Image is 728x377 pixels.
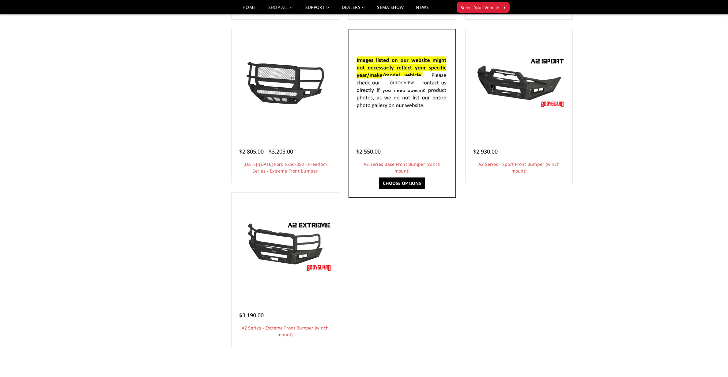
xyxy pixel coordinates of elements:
[268,5,293,14] a: shop all
[350,31,454,135] a: A2 Series Base Front Bumper (winch mount) A2 Series Base Front Bumper (winch mount)
[342,5,365,14] a: Dealers
[461,4,499,11] span: Select Your Vehicle
[239,311,264,319] span: $3,190.00
[353,49,451,116] img: A2 Series Base Front Bumper (winch mount)
[504,4,506,10] span: ▾
[478,161,560,174] a: A2 Series - Sport Front Bumper (winch mount)
[416,5,428,14] a: News
[233,31,337,135] a: 2017-2022 Ford F250-350 - Freedom Series - Extreme Front Bumper 2017-2022 Ford F250-350 - Freedom...
[382,76,423,90] a: Quick view
[242,325,329,337] a: A2 Series - Extreme Front Bumper (winch mount)
[239,148,293,155] span: $2,805.00 - $3,205.00
[379,177,425,189] a: Choose Options
[473,148,498,155] span: $2,930.00
[457,2,510,13] button: Select Your Vehicle
[364,161,441,174] a: A2 Series Base Front Bumper (winch mount)
[243,5,256,14] a: Home
[377,5,404,14] a: SEMA Show
[467,31,571,135] a: A2 Series - Sport Front Bumper (winch mount) A2 Series - Sport Front Bumper (winch mount)
[233,194,337,299] a: A2 Series - Extreme Front Bumper (winch mount) A2 Series - Extreme Front Bumper (winch mount)
[356,148,381,155] span: $2,550.00
[243,161,327,174] a: [DATE]-[DATE] Ford F250-350 - Freedom Series - Extreme Front Bumper
[305,5,330,14] a: Support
